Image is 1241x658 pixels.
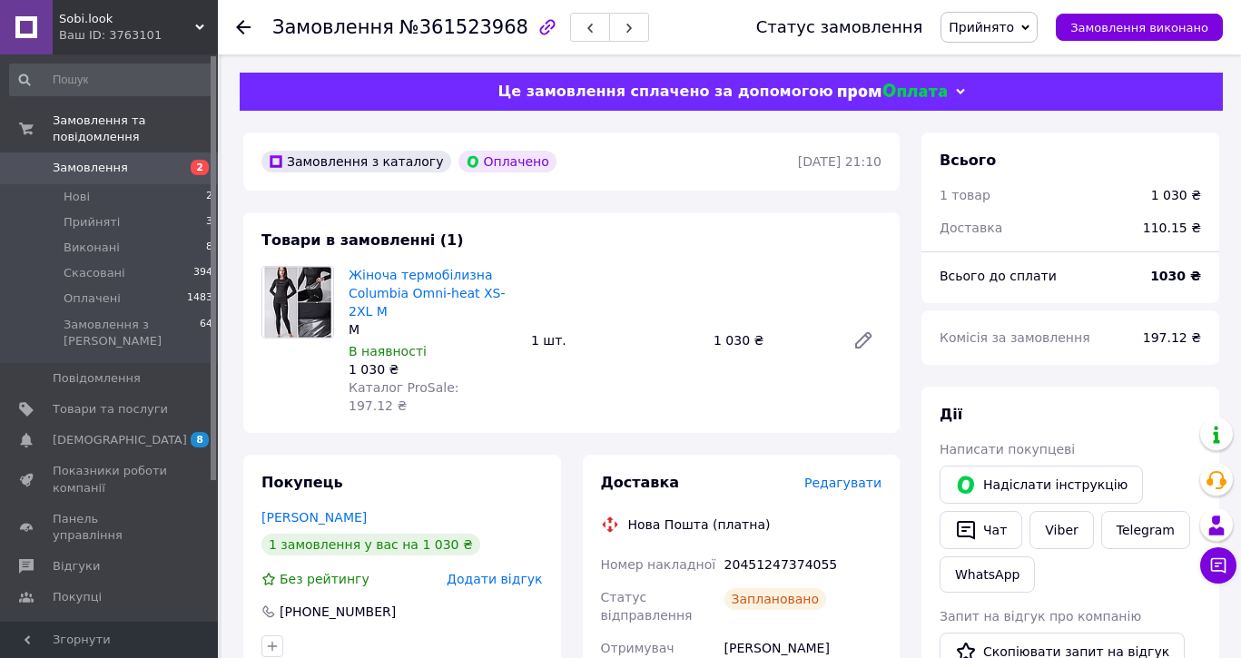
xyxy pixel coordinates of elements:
a: [PERSON_NAME] [261,510,367,525]
span: Показники роботи компанії [53,463,168,496]
span: Додати відгук [447,572,542,586]
span: Скасовані [64,265,125,281]
div: 110.15 ₴ [1132,208,1212,248]
button: Надіслати інструкцію [940,466,1143,504]
span: 64 [200,317,212,349]
span: Замовлення та повідомлення [53,113,218,145]
span: №361523968 [399,16,528,38]
span: 8 [206,240,212,256]
button: Чат [940,511,1022,549]
span: Замовлення [53,160,128,176]
span: Комісія за замовлення [940,330,1090,345]
span: Виконані [64,240,120,256]
span: Каталог ProSale: 197.12 ₴ [349,380,458,413]
div: 1 шт. [524,328,706,353]
span: 2 [206,189,212,205]
div: Оплачено [458,151,556,172]
span: Замовлення виконано [1070,21,1208,34]
span: Отримувач [601,641,675,655]
span: Доставка [601,474,680,491]
span: В наявності [349,344,427,358]
div: Нова Пошта (платна) [624,516,775,534]
div: 1 030 ₴ [706,328,838,353]
span: Панель управління [53,511,168,544]
input: Пошук [9,64,214,96]
span: Запит на відгук про компанію [940,609,1141,624]
span: Товари та послуги [53,401,168,417]
span: Написати покупцеві [940,442,1075,457]
span: Номер накладної [601,557,716,572]
span: 2 [191,160,209,175]
div: [PHONE_NUMBER] [278,603,398,621]
span: Без рейтингу [280,572,369,586]
span: Замовлення [272,16,394,38]
span: Дії [940,406,962,423]
span: 394 [193,265,212,281]
div: Ваш ID: 3763101 [59,27,218,44]
span: Всього [940,152,996,169]
span: 1 товар [940,188,990,202]
span: Товари в замовленні (1) [261,231,464,249]
img: evopay logo [838,83,947,101]
span: 1483 [187,290,212,307]
span: Редагувати [804,476,882,490]
span: Оплачені [64,290,121,307]
span: Замовлення з [PERSON_NAME] [64,317,200,349]
button: Чат з покупцем [1200,547,1236,584]
span: Покупець [261,474,343,491]
a: Viber [1029,511,1093,549]
button: Замовлення виконано [1056,14,1223,41]
span: Прийняті [64,214,120,231]
div: Заплановано [724,588,827,610]
a: WhatsApp [940,556,1035,593]
div: M [349,320,517,339]
time: [DATE] 21:10 [798,154,882,169]
span: [DEMOGRAPHIC_DATA] [53,432,187,448]
div: 1 замовлення у вас на 1 030 ₴ [261,534,480,555]
div: Повернутися назад [236,18,251,36]
div: 1 030 ₴ [349,360,517,378]
span: 3 [206,214,212,231]
span: Статус відправлення [601,590,693,623]
span: Всього до сплати [940,269,1057,283]
span: Повідомлення [53,370,141,387]
span: Покупці [53,589,102,605]
span: Доставка [940,221,1002,235]
span: 197.12 ₴ [1143,330,1201,345]
span: Прийнято [949,20,1014,34]
div: Статус замовлення [756,18,923,36]
div: 20451247374055 [721,548,885,581]
div: Замовлення з каталогу [261,151,451,172]
img: Жіноча термобілизна Columbia Omni-heat XS-2XL M [264,267,331,338]
div: 1 030 ₴ [1151,186,1201,204]
span: Каталог ProSale [53,621,151,637]
a: Telegram [1101,511,1190,549]
span: 8 [191,432,209,447]
span: Відгуки [53,558,100,575]
a: Редагувати [845,322,882,358]
span: Це замовлення сплачено за допомогою [497,83,832,100]
span: Sobi.look [59,11,195,27]
a: Жіноча термобілизна Columbia Omni-heat XS-2XL M [349,268,506,319]
b: 1030 ₴ [1150,269,1201,283]
span: Нові [64,189,90,205]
